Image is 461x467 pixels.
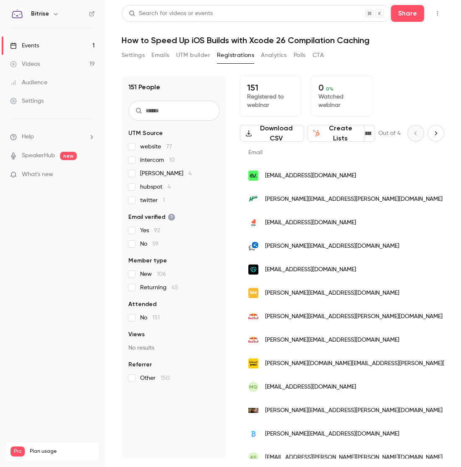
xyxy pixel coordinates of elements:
img: inventsys.com [248,288,258,298]
button: Create Lists [307,125,365,142]
img: Bitrise [10,7,24,21]
span: AS [250,454,257,461]
p: 151 [247,83,294,93]
span: 1 [163,197,165,203]
span: 92 [154,228,160,233]
span: 77 [166,144,172,150]
span: [EMAIL_ADDRESS][DOMAIN_NAME] [265,383,356,392]
button: Settings [122,49,145,62]
h1: How to Speed Up iOS Builds with Xcode 26 Compilation Caching [122,35,444,45]
div: Events [10,42,39,50]
span: [PERSON_NAME][EMAIL_ADDRESS][DOMAIN_NAME] [265,289,399,298]
p: 0 [318,83,365,93]
span: [PERSON_NAME][EMAIL_ADDRESS][PERSON_NAME][DOMAIN_NAME] [265,312,443,321]
span: [EMAIL_ADDRESS][DOMAIN_NAME] [265,171,356,180]
span: UTM Source [128,129,163,138]
span: 0 % [326,86,333,92]
span: Member type [128,257,167,265]
span: 4 [167,184,171,190]
h6: Bitrise [31,10,49,18]
span: hubspot [140,183,171,191]
span: Help [22,132,34,141]
section: facet-groups [128,129,220,382]
button: Polls [294,49,306,62]
img: monygroup.com [248,408,258,413]
span: 45 [172,285,178,291]
div: Settings [10,97,44,105]
img: hcss.com [248,194,258,204]
p: Watched webinar [318,93,365,109]
span: Yes [140,226,160,235]
span: new [60,152,77,160]
p: Out of 4 [378,129,401,138]
span: [PERSON_NAME][EMAIL_ADDRESS][DOMAIN_NAME] [265,242,399,251]
span: 59 [152,241,159,247]
span: 106 [157,271,166,277]
span: 150 [161,375,170,381]
img: godaddy.com [248,265,258,275]
span: twitter [140,196,165,205]
span: No [140,314,160,322]
span: [EMAIL_ADDRESS][DOMAIN_NAME] [265,218,356,227]
span: [PERSON_NAME][EMAIL_ADDRESS][DOMAIN_NAME] [265,430,399,438]
button: Download CSV [240,125,304,142]
a: SpeakerHub [22,151,55,160]
span: Email verified [128,213,175,221]
img: ev.energy [248,171,258,181]
span: Other [140,374,170,382]
span: Attended [128,300,156,309]
span: [PERSON_NAME][EMAIL_ADDRESS][DOMAIN_NAME] [265,336,399,345]
span: What's new [22,170,53,179]
span: Referrer [128,361,152,369]
span: [PERSON_NAME][EMAIL_ADDRESS][PERSON_NAME][DOMAIN_NAME] [265,406,443,415]
button: Share [391,5,424,22]
span: 10 [169,157,175,163]
button: Emails [151,49,169,62]
button: Analytics [261,49,287,62]
li: help-dropdown-opener [10,132,95,141]
div: Audience [10,78,47,87]
p: Registered to webinar [247,93,294,109]
button: Next page [427,125,444,142]
p: No results [128,344,220,352]
button: Registrations [217,49,254,62]
span: 151 [152,315,160,321]
span: New [140,270,166,278]
img: bankin.com [248,429,258,439]
img: d360.com [248,218,258,228]
span: No [140,240,159,248]
span: MG [249,383,258,391]
button: CTA [313,49,324,62]
h1: 151 People [128,82,160,92]
img: redbull.com [248,335,258,345]
span: Plan usage [30,448,94,455]
img: fleetback.com [248,241,258,251]
span: Returning [140,283,178,292]
div: Videos [10,60,40,68]
iframe: Noticeable Trigger [85,171,95,179]
button: UTM builder [176,49,210,62]
div: Search for videos or events [129,9,213,18]
span: Pro [10,446,25,457]
span: [EMAIL_ADDRESS][PERSON_NAME][PERSON_NAME][DOMAIN_NAME] [265,453,443,462]
span: intercom [140,156,175,164]
img: edwardjones.com [248,358,258,368]
span: Email [248,150,263,156]
span: website [140,143,172,151]
span: [PERSON_NAME] [140,169,192,178]
img: redbull.com [248,311,258,322]
span: [EMAIL_ADDRESS][DOMAIN_NAME] [265,265,356,274]
span: [PERSON_NAME][EMAIL_ADDRESS][PERSON_NAME][DOMAIN_NAME] [265,195,443,204]
span: Views [128,330,145,339]
span: 4 [188,171,192,176]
